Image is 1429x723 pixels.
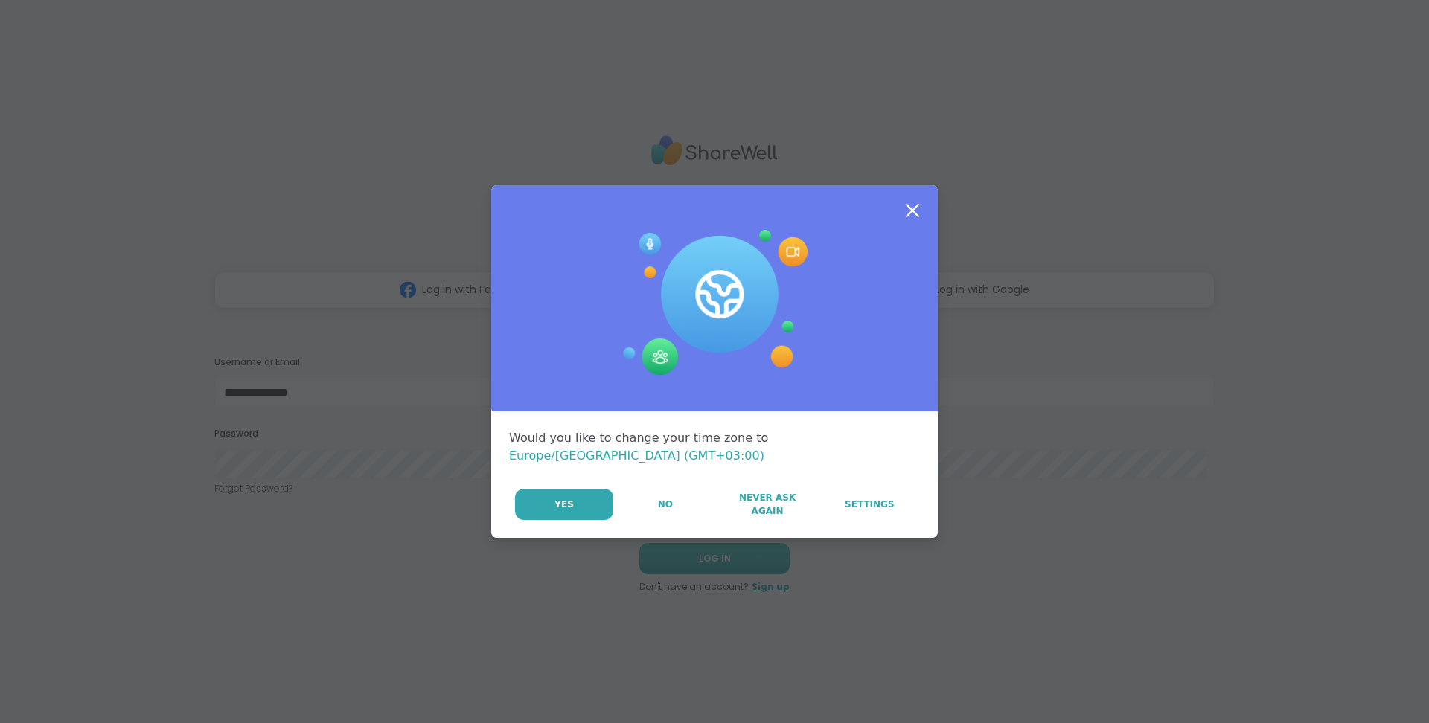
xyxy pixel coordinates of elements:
[554,498,574,511] span: Yes
[509,449,764,463] span: Europe/[GEOGRAPHIC_DATA] (GMT+03:00)
[509,429,920,465] div: Would you like to change your time zone to
[717,489,817,520] button: Never Ask Again
[621,230,808,376] img: Session Experience
[658,498,673,511] span: No
[515,489,613,520] button: Yes
[724,491,810,518] span: Never Ask Again
[615,489,715,520] button: No
[819,489,920,520] a: Settings
[845,498,895,511] span: Settings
